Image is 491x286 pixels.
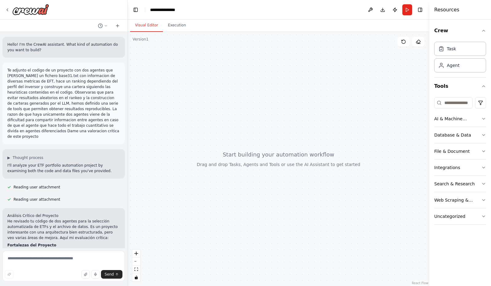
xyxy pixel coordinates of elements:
[7,155,10,160] span: ▶
[434,176,486,192] button: Search & Research
[434,160,486,176] button: Integrations
[91,270,100,279] button: Click to speak your automation idea
[434,143,486,159] button: File & Document
[132,257,140,265] button: zoom out
[434,132,471,138] div: Database & Data
[101,270,122,279] button: Send
[7,218,120,241] p: He revisado tu código de dos agentes para la selección automatizada de ETFs y el archivo de datos...
[7,68,120,139] p: Te adjunto el codigo de un proyecto con dos agentes que [PERSON_NAME] un fichero base31.txt con i...
[434,127,486,143] button: Database & Data
[131,6,140,14] button: Hide left sidebar
[434,111,486,127] button: AI & Machine Learning
[81,270,90,279] button: Upload files
[434,192,486,208] button: Web Scraping & Browsing
[150,7,175,13] nav: breadcrumb
[7,248,120,265] p: : La separación de responsabilidades entre el agente analista (preparación de datos) y selector (...
[434,181,475,187] div: Search & Research
[434,95,486,230] div: Tools
[434,213,465,219] div: Uncategorized
[133,37,149,42] div: Version 1
[447,62,459,68] div: Agent
[113,22,122,29] button: Start a new chat
[434,197,481,203] div: Web Scraping & Browsing
[7,155,43,160] button: ▶Thought process
[7,163,120,174] p: I'll analyze your ETF portfolio automation project by examining both the code and data files you'...
[163,19,191,32] button: Execution
[412,281,428,285] a: React Flow attribution
[7,42,120,53] p: Hello! I'm the CrewAI assistant. What kind of automation do you want to build?
[132,265,140,273] button: fit view
[132,249,140,281] div: React Flow controls
[434,78,486,95] button: Tools
[14,185,60,190] span: Reading user attachment
[132,249,140,257] button: zoom in
[434,39,486,77] div: Crew
[5,270,14,279] button: Improve this prompt
[12,4,49,15] img: Logo
[7,243,56,247] strong: Fortalezas del Proyecto
[130,19,163,32] button: Visual Editor
[434,6,459,14] h4: Resources
[416,6,424,14] button: Hide right sidebar
[434,148,470,154] div: File & Document
[14,197,60,202] span: Reading user attachment
[105,272,114,277] span: Send
[95,22,110,29] button: Switch to previous chat
[132,273,140,281] button: toggle interactivity
[13,155,43,160] span: Thought process
[447,46,456,52] div: Task
[434,22,486,39] button: Crew
[434,164,460,171] div: Integrations
[7,213,120,218] h2: Análisis Crítico del Proyecto
[434,116,481,122] div: AI & Machine Learning
[434,208,486,224] button: Uncategorized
